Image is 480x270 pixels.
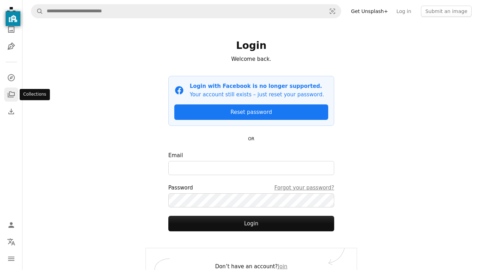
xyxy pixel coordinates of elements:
p: Login with Facebook is no longer supported. [190,82,324,90]
a: Download History [4,104,18,118]
a: Forgot your password? [274,184,334,192]
h1: Login [168,39,334,52]
p: Welcome back. [168,55,334,63]
button: Language [4,235,18,249]
label: Email [168,151,334,175]
a: Get Unsplash+ [347,6,392,17]
a: Reset password [174,104,328,120]
a: Home — Unsplash [4,4,18,20]
a: Log in [392,6,415,17]
a: Photos [4,22,18,37]
button: Visual search [324,5,341,18]
button: privacy banner [6,11,20,26]
small: OR [248,136,254,141]
a: Log in / Sign up [4,218,18,232]
button: Submit an image [421,6,472,17]
button: Search Unsplash [31,5,43,18]
a: Explore [4,71,18,85]
a: Illustrations [4,39,18,53]
button: Login [168,216,334,231]
div: Password [168,184,334,192]
p: Your account still exists – just reset your password. [190,90,324,99]
input: Email [168,161,334,175]
a: Collections [4,88,18,102]
form: Find visuals sitewide [31,4,341,18]
a: Join [278,263,287,270]
button: Menu [4,252,18,266]
input: PasswordForgot your password? [168,193,334,207]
